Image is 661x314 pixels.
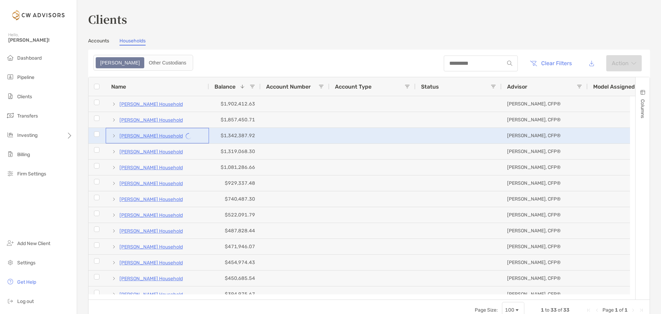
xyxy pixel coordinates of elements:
span: Clients [17,94,32,100]
div: Previous Page [594,307,600,313]
span: [PERSON_NAME]! [8,37,73,43]
span: Dashboard [17,55,42,61]
div: $487,828.44 [209,223,261,239]
a: Households [119,38,146,45]
div: [PERSON_NAME], CFP® [502,286,588,302]
div: $471,946.07 [209,239,261,254]
a: [PERSON_NAME] Household [119,195,183,204]
img: input icon [507,61,512,66]
span: Firm Settings [17,171,46,177]
span: Transfers [17,113,38,119]
img: get-help icon [6,277,14,286]
a: Accounts [88,38,109,45]
span: of [558,307,562,313]
span: Model Assigned [593,83,635,90]
div: [PERSON_NAME], CFP® [502,144,588,159]
div: $450,685.54 [209,271,261,286]
div: $929,337.48 [209,175,261,191]
img: investing icon [6,131,14,139]
span: Investing [17,132,38,138]
span: Advisor [507,83,527,90]
div: First Page [586,307,591,313]
div: Page Size: [475,307,498,313]
div: $1,319,068.30 [209,144,261,159]
a: [PERSON_NAME] Household [119,148,183,156]
div: [PERSON_NAME], CFP® [502,191,588,207]
img: pipeline icon [6,73,14,81]
span: to [545,307,549,313]
img: dashboard icon [6,53,14,62]
a: [PERSON_NAME] Household [119,132,183,140]
img: add_new_client icon [6,239,14,247]
span: Settings [17,260,35,266]
span: Name [111,83,126,90]
span: Account Number [266,83,311,90]
a: [PERSON_NAME] Household [119,211,183,220]
img: billing icon [6,150,14,158]
h3: Clients [88,11,650,27]
a: [PERSON_NAME] Household [119,274,183,283]
button: Clear Filters [525,56,577,71]
span: 1 [615,307,618,313]
button: Actionarrow [606,55,642,71]
span: 1 [625,307,628,313]
img: arrow [631,62,636,65]
div: 100 [505,307,514,313]
img: settings icon [6,258,14,266]
img: firm-settings icon [6,169,14,178]
span: Get Help [17,279,36,285]
p: [PERSON_NAME] Household [119,179,183,188]
div: [PERSON_NAME], CFP® [502,207,588,223]
span: of [619,307,623,313]
div: [PERSON_NAME], CFP® [502,160,588,175]
div: segmented control [93,55,193,71]
div: [PERSON_NAME], CFP® [502,271,588,286]
span: Page [602,307,614,313]
p: [PERSON_NAME] Household [119,290,183,299]
div: [PERSON_NAME], CFP® [502,239,588,254]
div: Zoe [96,58,144,68]
div: [PERSON_NAME], CFP® [502,112,588,128]
div: [PERSON_NAME], CFP® [502,175,588,191]
span: Balance [214,83,235,90]
img: clients icon [6,92,14,100]
a: [PERSON_NAME] Household [119,259,183,267]
div: [PERSON_NAME], CFP® [502,96,588,112]
div: $454,974.43 [209,255,261,270]
span: Log out [17,298,34,304]
span: Columns [640,99,646,118]
div: $1,081,286.66 [209,160,261,175]
p: [PERSON_NAME] Household [119,227,183,235]
div: [PERSON_NAME], CFP® [502,255,588,270]
div: $1,342,387.92 [209,128,261,143]
a: [PERSON_NAME] Household [119,163,183,172]
span: Billing [17,152,30,158]
a: [PERSON_NAME] Household [119,243,183,251]
div: Last Page [639,307,644,313]
span: Account Type [335,83,371,90]
div: Next Page [630,307,636,313]
span: 33 [563,307,569,313]
span: Pipeline [17,74,34,80]
div: $394,975.67 [209,286,261,302]
img: Zoe Logo [8,3,69,28]
span: 1 [541,307,544,313]
div: [PERSON_NAME], CFP® [502,223,588,239]
span: 33 [550,307,557,313]
a: [PERSON_NAME] Household [119,116,183,124]
div: $522,091.79 [209,207,261,223]
a: [PERSON_NAME] Household [119,100,183,109]
span: Status [421,83,439,90]
img: logout icon [6,297,14,305]
img: transfers icon [6,111,14,120]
